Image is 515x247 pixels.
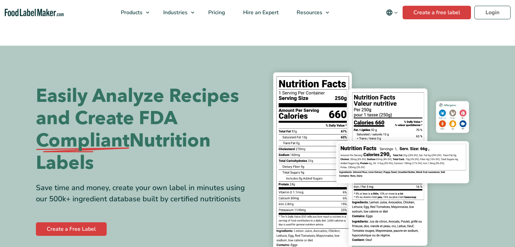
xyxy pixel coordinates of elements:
a: Create a free label [403,6,471,19]
span: Compliant [36,130,129,152]
a: Food Label Maker homepage [5,9,64,17]
span: Pricing [206,9,226,16]
button: Change language [381,6,403,19]
a: Login [474,6,511,19]
a: Create a Free Label [36,222,107,236]
span: Resources [295,9,323,16]
span: Industries [161,9,188,16]
h1: Easily Analyze Recipes and Create FDA Nutrition Labels [36,85,253,174]
div: Save time and money, create your own label in minutes using our 500k+ ingredient database built b... [36,182,253,205]
span: Hire an Expert [241,9,279,16]
span: Products [119,9,143,16]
